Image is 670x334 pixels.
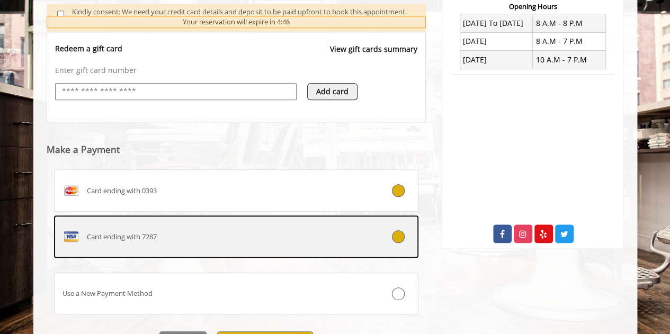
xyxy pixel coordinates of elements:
div: Kindly consent: We need your credit card details and deposit to be paid upfront to book this appo... [72,6,415,29]
td: 10 A.M - 7 P.M [533,51,606,69]
td: 8 A.M - 7 P.M [533,32,606,50]
label: Make a Payment [47,145,120,155]
div: Your reservation will expire in 4:46 [47,16,426,28]
h3: Opening Hours [451,3,614,10]
td: [DATE] [460,51,533,69]
td: [DATE] [460,32,533,50]
span: Card ending with 7287 [87,231,157,242]
span: Card ending with 0393 [87,185,157,196]
td: [DATE] To [DATE] [460,14,533,32]
p: Enter gift card number [55,65,418,76]
button: Add card [307,83,358,100]
td: 8 A.M - 8 P.M [533,14,606,32]
img: VISA [62,228,79,245]
p: Redeem a gift card [55,43,122,54]
a: View gift cards summary [330,43,417,65]
img: MASTERCARD [62,182,79,199]
div: Use a New Payment Method [55,288,358,299]
label: Use a New Payment Method [54,273,419,315]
